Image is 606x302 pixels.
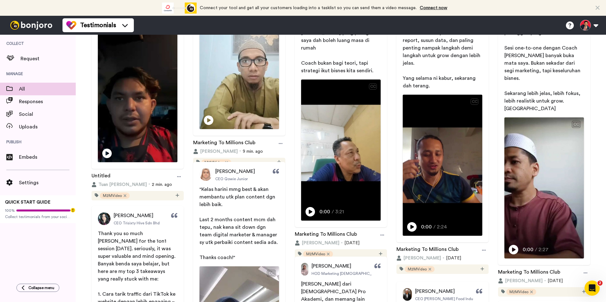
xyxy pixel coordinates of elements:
[199,168,212,181] img: Profile Picture
[193,139,255,148] a: Marketing To Millions Club
[597,281,603,286] span: 2
[396,246,459,255] a: Marketing To Millions Club
[19,85,76,93] span: All
[415,296,483,301] span: CEO [PERSON_NAME] Food Industries
[332,208,334,216] span: /
[205,160,223,165] span: M2MVideo
[301,80,381,221] img: Video Thumbnail
[114,221,160,226] span: CEO Trisixty Hive Sdn Bhd
[98,19,177,162] img: Video Thumbnail
[28,285,54,290] span: Collapse menu
[403,95,482,236] img: Video Thumbnail
[295,240,387,246] div: [DATE]
[295,240,339,246] button: [PERSON_NAME]
[199,255,235,260] span: Thanks coach!"
[319,208,330,216] span: 0:00
[538,246,550,253] span: 2:27
[433,223,436,231] span: /
[70,207,76,213] div: Tooltip anchor
[306,252,325,257] span: M2MVideo
[535,246,537,253] span: /
[199,217,278,245] span: Last 2 months content mcm dah tepu, nak kena sit down dgn team digital marketer & manager sy utk ...
[19,123,76,131] span: Uploads
[523,246,534,253] span: 0:00
[312,262,351,270] span: [PERSON_NAME]
[92,181,147,188] button: Tuan [PERSON_NAME]
[403,288,412,301] img: Profile Picture
[504,45,582,81] span: Sesi one-to-one dengan Coach [PERSON_NAME] banyak buka mata saya. Bukan sekadar dari segi marketi...
[585,281,600,296] iframe: Intercom live chat
[98,212,110,225] img: Profile Picture
[5,214,71,219] span: Collect testimonials from your socials
[199,187,276,207] span: "Kelas harini mmg best & akan membantu utk plan content dgn lebih baik.
[505,278,543,284] span: [PERSON_NAME]
[92,172,110,181] a: Untitled
[572,121,580,127] div: CC
[103,193,122,198] span: M2MVideo
[415,287,455,295] span: [PERSON_NAME]
[200,148,238,155] span: [PERSON_NAME]
[403,30,482,66] span: Coach bantu saya kemaskan report, susun data, dan paling penting nampak langkah demi langkah untu...
[5,200,50,204] span: QUICK START GUIDE
[193,148,238,155] button: [PERSON_NAME]
[215,168,255,175] span: [PERSON_NAME]
[498,278,543,284] button: [PERSON_NAME]
[80,21,116,30] span: Testimonials
[193,148,285,155] div: 9 min. ago
[408,267,427,272] span: M2MVideo
[19,110,76,118] span: Social
[215,176,248,181] span: CEO Qowie Junior
[504,91,582,111] span: Sekarang lebih jelas, lebih fokus, lebih realistik untuk grow. [GEOGRAPHIC_DATA]
[302,240,339,246] span: [PERSON_NAME]
[369,83,377,90] div: CC
[498,278,590,284] div: [DATE]
[92,181,184,188] div: 2 min. ago
[21,55,76,62] span: Request
[421,223,432,231] span: 0:00
[437,223,448,231] span: 2:24
[335,208,346,216] span: 3:21
[498,268,560,278] a: Marketing To Millions Club
[19,179,76,187] span: Settings
[162,3,197,14] div: animation
[98,231,177,281] span: Thank you so much [PERSON_NAME] for the 1on1 session [DATE]. seriously, it was super valuable and...
[200,6,417,10] span: Connect your tool and get all your customers loading into a tasklist so you can send them a video...
[301,263,308,275] img: Profile Picture
[471,98,478,105] div: CC
[16,284,59,292] button: Collapse menu
[98,181,147,188] span: Tuan [PERSON_NAME]
[312,271,407,276] span: HOD Marketing [DEMOGRAPHIC_DATA] Pro Academy
[509,289,528,294] span: M2MVideo
[66,20,76,30] img: tm-color.svg
[8,21,55,30] img: bj-logo-header-white.svg
[5,208,15,213] span: 100%
[420,6,447,10] a: Connect now
[396,255,489,261] div: [DATE]
[504,117,584,258] img: Video Thumbnail
[403,76,477,88] span: Yang selama ni kabur, sekarang dah terang.
[396,255,441,261] button: [PERSON_NAME]
[19,153,76,161] span: Embeds
[504,8,580,35] span: ✅ Ramai sangka kena grow dengan tambah cawangan, tapi sebenarnya cukupkan dulu pelanggan yang ada
[295,230,357,240] a: Marketing To Millions Club
[301,30,382,50] span: [PERSON_NAME] yang paling best saya dah boleh luang masa di rumah
[403,255,441,261] span: [PERSON_NAME]
[19,98,76,105] span: Responses
[114,212,153,219] span: [PERSON_NAME]
[267,270,275,276] div: CC
[301,61,373,73] span: Coach bukan bagi teori, tapi strategi ikut bisnes kita sendiri.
